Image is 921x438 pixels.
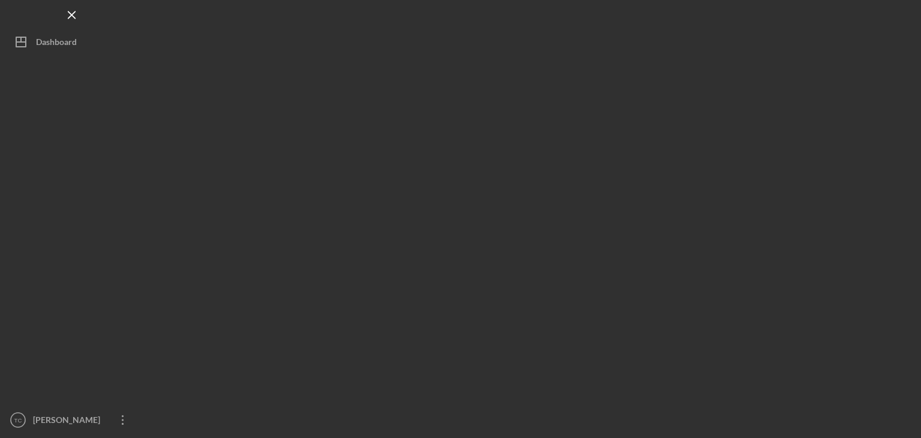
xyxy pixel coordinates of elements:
[30,408,108,435] div: [PERSON_NAME]
[14,417,22,424] text: TC
[36,30,77,57] div: Dashboard
[6,30,138,54] button: Dashboard
[6,408,138,432] button: TC[PERSON_NAME]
